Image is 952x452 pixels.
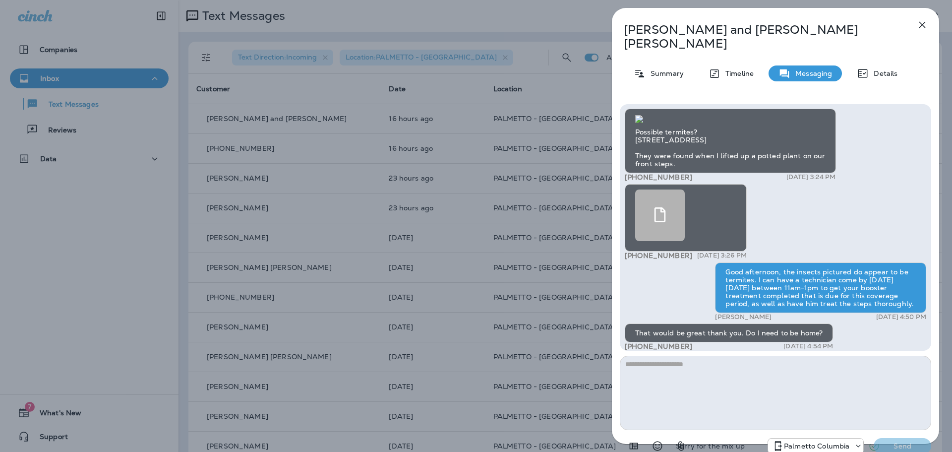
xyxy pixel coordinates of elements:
[869,69,897,77] p: Details
[768,440,863,452] div: +1 (803) 233-5290
[635,115,643,123] img: twilio-download
[784,442,849,450] p: Palmetto Columbia
[624,23,894,51] p: [PERSON_NAME] and [PERSON_NAME] [PERSON_NAME]
[625,173,692,182] span: [PHONE_NUMBER]
[625,251,692,260] span: [PHONE_NUMBER]
[625,109,836,173] div: Possible termites? [STREET_ADDRESS] They were found when I lifted up a potted plant on our front ...
[715,262,926,313] div: Good afternoon, the insects pictured do appear to be termites. I can have a technician come by [D...
[790,69,832,77] p: Messaging
[646,69,684,77] p: Summary
[625,323,833,342] div: That would be great thank you. Do I need to be home?
[715,313,772,321] p: [PERSON_NAME]
[625,342,692,351] span: [PHONE_NUMBER]
[783,342,833,350] p: [DATE] 4:54 PM
[697,252,747,259] p: [DATE] 3:26 PM
[876,313,926,321] p: [DATE] 4:50 PM
[786,173,836,181] p: [DATE] 3:24 PM
[720,69,754,77] p: Timeline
